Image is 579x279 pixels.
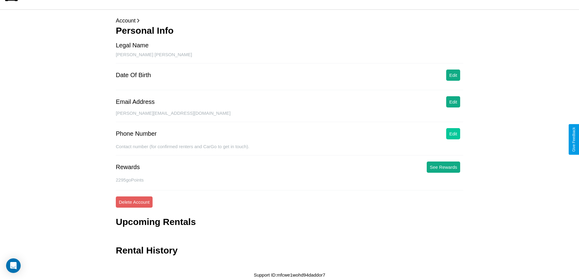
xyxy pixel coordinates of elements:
[572,127,576,152] div: Give Feedback
[116,98,155,105] div: Email Address
[254,271,325,279] p: Support ID: mfcwe1wohd94daddor7
[446,128,460,139] button: Edit
[427,162,460,173] button: See Rewards
[116,164,140,171] div: Rewards
[6,258,21,273] div: Open Intercom Messenger
[116,196,153,208] button: Delete Account
[116,130,157,137] div: Phone Number
[116,52,463,63] div: [PERSON_NAME] [PERSON_NAME]
[116,72,151,79] div: Date Of Birth
[116,111,463,122] div: [PERSON_NAME][EMAIL_ADDRESS][DOMAIN_NAME]
[116,16,463,26] p: Account
[116,144,463,155] div: Contact number (for confirmed renters and CarGo to get in touch).
[116,245,177,256] h3: Rental History
[446,96,460,107] button: Edit
[446,70,460,81] button: Edit
[116,26,463,36] h3: Personal Info
[116,217,196,227] h3: Upcoming Rentals
[116,176,463,184] p: 2295 goPoints
[116,42,149,49] div: Legal Name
